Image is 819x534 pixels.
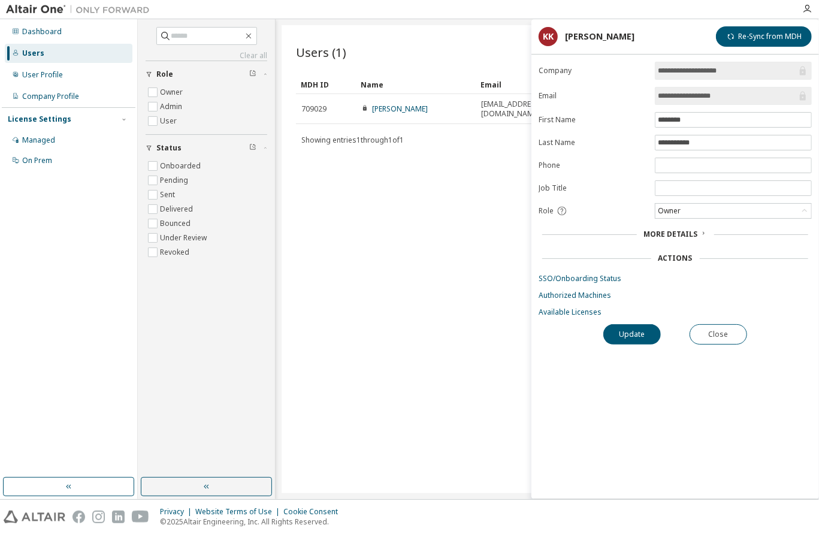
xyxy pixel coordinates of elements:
[146,61,267,88] button: Role
[539,161,648,170] label: Phone
[22,49,44,58] div: Users
[301,104,327,114] span: 709029
[603,324,661,345] button: Update
[655,204,811,218] div: Owner
[301,135,404,145] span: Showing entries 1 through 1 of 1
[160,173,191,188] label: Pending
[249,143,256,153] span: Clear filter
[160,159,203,173] label: Onboarded
[6,4,156,16] img: Altair One
[22,27,62,37] div: Dashboard
[539,274,812,283] a: SSO/Onboarding Status
[22,135,55,145] div: Managed
[249,70,256,79] span: Clear filter
[160,85,185,99] label: Owner
[716,26,812,47] button: Re-Sync from MDH
[8,114,71,124] div: License Settings
[481,99,556,119] span: [EMAIL_ADDRESS][DOMAIN_NAME]
[658,254,693,263] div: Actions
[195,507,283,517] div: Website Terms of Use
[132,511,149,523] img: youtube.svg
[160,507,195,517] div: Privacy
[539,307,812,317] a: Available Licenses
[539,206,554,216] span: Role
[480,75,557,94] div: Email
[283,507,345,517] div: Cookie Consent
[539,138,648,147] label: Last Name
[565,32,634,41] div: [PERSON_NAME]
[22,156,52,165] div: On Prem
[361,75,471,94] div: Name
[4,511,65,523] img: altair_logo.svg
[656,204,682,218] div: Owner
[539,66,648,76] label: Company
[156,70,173,79] span: Role
[690,324,747,345] button: Close
[539,91,648,101] label: Email
[22,92,79,101] div: Company Profile
[539,27,558,46] div: KK
[156,143,182,153] span: Status
[539,115,648,125] label: First Name
[539,183,648,193] label: Job Title
[160,517,345,527] p: © 2025 Altair Engineering, Inc. All Rights Reserved.
[301,75,351,94] div: MDH ID
[160,99,185,114] label: Admin
[160,231,209,245] label: Under Review
[160,202,195,216] label: Delivered
[72,511,85,523] img: facebook.svg
[160,245,192,260] label: Revoked
[160,188,177,202] label: Sent
[539,291,812,300] a: Authorized Machines
[160,114,179,128] label: User
[146,135,267,161] button: Status
[372,104,428,114] a: [PERSON_NAME]
[146,51,267,61] a: Clear all
[112,511,125,523] img: linkedin.svg
[22,70,63,80] div: User Profile
[644,229,698,239] span: More Details
[92,511,105,523] img: instagram.svg
[160,216,193,231] label: Bounced
[296,44,346,61] span: Users (1)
